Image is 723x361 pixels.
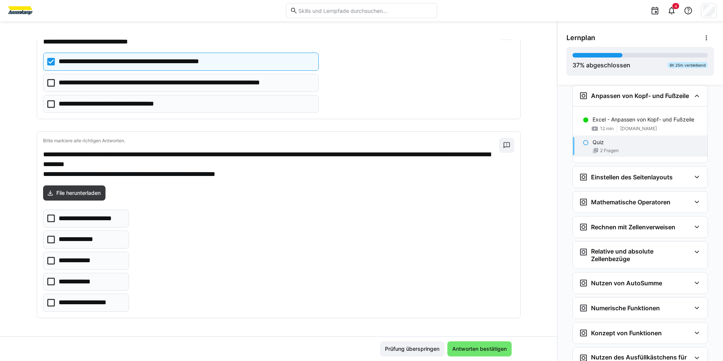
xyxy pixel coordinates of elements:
h3: Nutzen von AutoSumme [591,279,662,287]
button: Antworten bestätigen [447,341,512,356]
a: File herunterladen [43,185,106,201]
h3: Numerische Funktionen [591,304,660,312]
p: Quiz [593,138,604,146]
h3: Relative und absolute Zellenbezüge [591,247,691,263]
div: 8h 25m verbleibend [667,62,708,68]
button: Prüfung überspringen [380,341,444,356]
p: Excel - Anpassen von Kopf- und Fußzeile [593,116,694,123]
h3: Konzept von Funktionen [591,329,662,337]
span: 12 min [600,126,614,132]
h3: Rechnen mit Zellenverweisen [591,223,675,231]
input: Skills und Lernpfade durchsuchen… [298,7,433,14]
p: Bitte markiere alle richtigen Antworten. [43,138,499,144]
span: Prüfung überspringen [384,345,441,353]
span: 2 Fragen [600,148,619,154]
div: % abgeschlossen [573,61,630,70]
span: 4 [675,4,677,8]
h3: Anpassen von Kopf- und Fußzeile [591,92,689,100]
h3: Mathematische Operatoren [591,198,670,206]
span: [DOMAIN_NAME] [620,126,657,132]
span: 37 [573,61,580,69]
h3: Einstellen des Seitenlayouts [591,173,673,181]
span: Lernplan [566,34,595,42]
span: File herunterladen [55,189,102,197]
span: Antworten bestätigen [451,345,508,353]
